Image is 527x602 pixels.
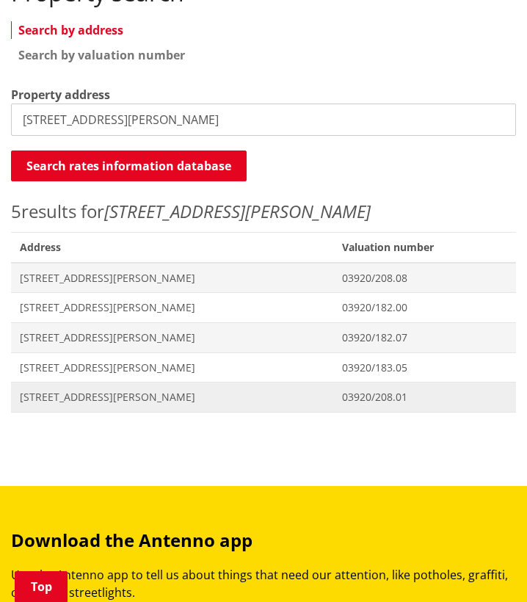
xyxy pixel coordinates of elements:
button: Search rates information database [11,150,247,181]
input: e.g. Duke Street NGARUAWAHIA [11,104,516,136]
a: Search by address [11,21,516,39]
span: 03920/183.05 [342,360,507,375]
span: [STREET_ADDRESS][PERSON_NAME] [20,271,324,286]
em: [STREET_ADDRESS][PERSON_NAME] [104,199,371,223]
label: Property address [11,86,110,104]
iframe: Messenger Launcher [459,540,512,593]
span: 03920/182.07 [342,330,507,345]
a: Search by valuation number [11,46,516,64]
h3: Download the Antenno app [11,530,516,551]
span: Valuation number [333,233,516,263]
span: Address [11,233,333,263]
span: [STREET_ADDRESS][PERSON_NAME] [20,300,324,315]
p: Use the Antenno app to tell us about things that need our attention, like potholes, graffiti, or ... [11,566,516,601]
a: [STREET_ADDRESS][PERSON_NAME] 03920/182.00 [11,293,516,323]
span: [STREET_ADDRESS][PERSON_NAME] [20,330,324,345]
span: [STREET_ADDRESS][PERSON_NAME] [20,390,324,405]
span: 03920/208.08 [342,271,507,286]
span: 03920/208.01 [342,390,507,405]
a: [STREET_ADDRESS][PERSON_NAME] 03920/208.01 [11,382,516,413]
span: [STREET_ADDRESS][PERSON_NAME] [20,360,324,375]
a: [STREET_ADDRESS][PERSON_NAME] 03920/183.05 [11,352,516,382]
a: [STREET_ADDRESS][PERSON_NAME] 03920/208.08 [11,263,516,293]
a: Top [15,571,68,602]
span: 03920/182.00 [342,300,507,315]
a: [STREET_ADDRESS][PERSON_NAME] 03920/182.07 [11,322,516,352]
p: results for [11,198,516,225]
span: 5 [11,199,21,223]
